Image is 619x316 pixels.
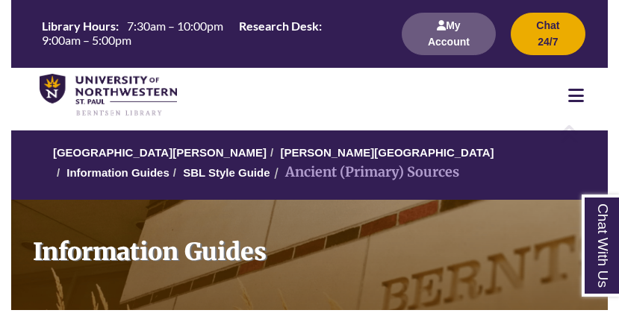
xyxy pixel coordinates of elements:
a: [GEOGRAPHIC_DATA][PERSON_NAME] [53,146,267,159]
button: Chat 24/7 [511,13,585,55]
a: Back to Top [559,124,615,144]
a: [PERSON_NAME][GEOGRAPHIC_DATA] [280,146,494,159]
table: Hours Today [36,17,385,48]
th: Research Desk: [233,17,324,34]
a: Information Guides [66,166,169,179]
button: My Account [402,13,495,55]
span: 7:30am – 10:00pm [127,19,223,33]
h1: Information Guides [23,200,608,291]
th: Library Hours: [36,17,121,34]
a: Hours Today [36,17,385,50]
img: UNWSP Library Logo [40,74,177,117]
a: Information Guides [11,200,608,310]
a: SBL Style Guide [183,166,270,179]
li: Ancient (Primary) Sources [270,162,459,183]
a: Chat 24/7 [511,35,585,48]
span: 9:00am – 5:00pm [42,33,131,47]
a: My Account [402,35,495,48]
